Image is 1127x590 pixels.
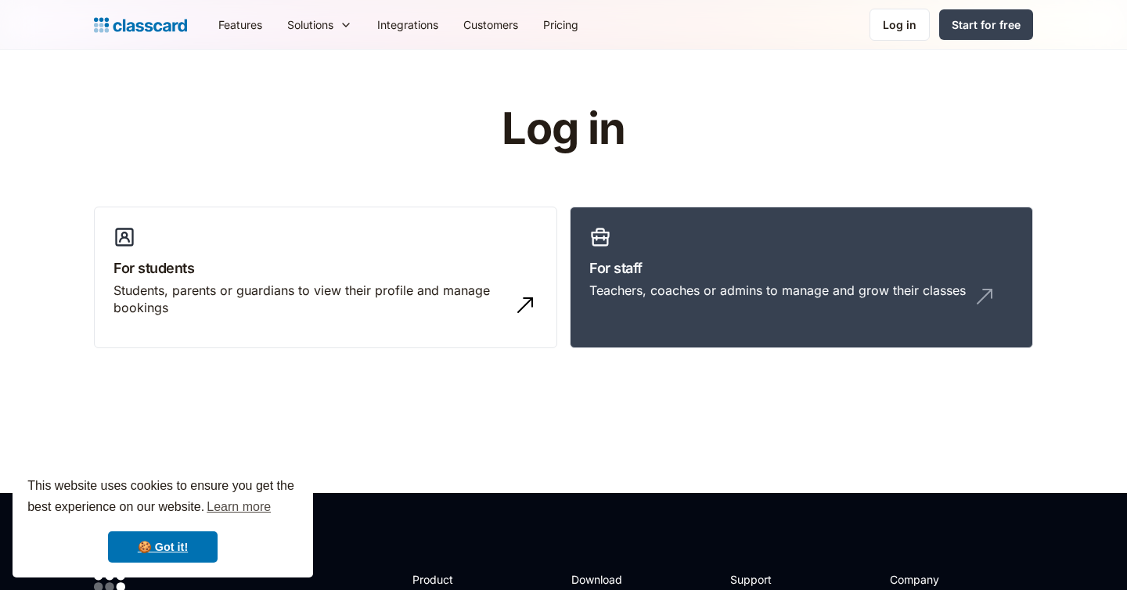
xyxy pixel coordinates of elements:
span: This website uses cookies to ensure you get the best experience on our website. [27,477,298,519]
div: Solutions [287,16,333,33]
h3: For staff [589,257,1014,279]
a: For studentsStudents, parents or guardians to view their profile and manage bookings [94,207,557,349]
a: dismiss cookie message [108,531,218,563]
div: Students, parents or guardians to view their profile and manage bookings [113,282,506,317]
a: Logo [94,14,187,36]
a: Pricing [531,7,591,42]
div: Teachers, coaches or admins to manage and grow their classes [589,282,966,299]
div: Log in [883,16,916,33]
div: cookieconsent [13,462,313,577]
h2: Company [890,571,994,588]
a: For staffTeachers, coaches or admins to manage and grow their classes [570,207,1033,349]
div: Solutions [275,7,365,42]
h1: Log in [315,105,812,153]
a: Integrations [365,7,451,42]
a: learn more about cookies [204,495,273,519]
h2: Download [571,571,636,588]
a: Start for free [939,9,1033,40]
h2: Product [412,571,496,588]
h3: For students [113,257,538,279]
a: Log in [870,9,930,41]
h2: Support [730,571,794,588]
a: Customers [451,7,531,42]
a: Features [206,7,275,42]
div: Start for free [952,16,1021,33]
